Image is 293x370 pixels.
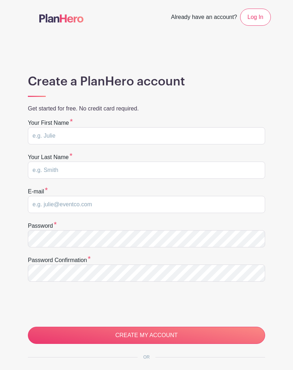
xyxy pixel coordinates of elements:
label: Password [28,222,57,230]
a: Log In [240,9,271,26]
label: Password confirmation [28,256,91,265]
p: Get started for free. No credit card required. [28,104,265,113]
label: E-mail [28,187,48,196]
label: Your last name [28,153,73,162]
input: e.g. Julie [28,127,265,144]
span: OR [138,355,155,360]
span: Already have an account? [171,10,237,26]
input: CREATE MY ACCOUNT [28,327,265,344]
input: e.g. julie@eventco.com [28,196,265,213]
h1: Create a PlanHero account [28,74,265,89]
iframe: reCAPTCHA [28,290,136,318]
img: logo-507f7623f17ff9eddc593b1ce0a138ce2505c220e1c5a4e2b4648c50719b7d32.svg [39,14,84,23]
input: e.g. Smith [28,162,265,179]
label: Your first name [28,119,73,127]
